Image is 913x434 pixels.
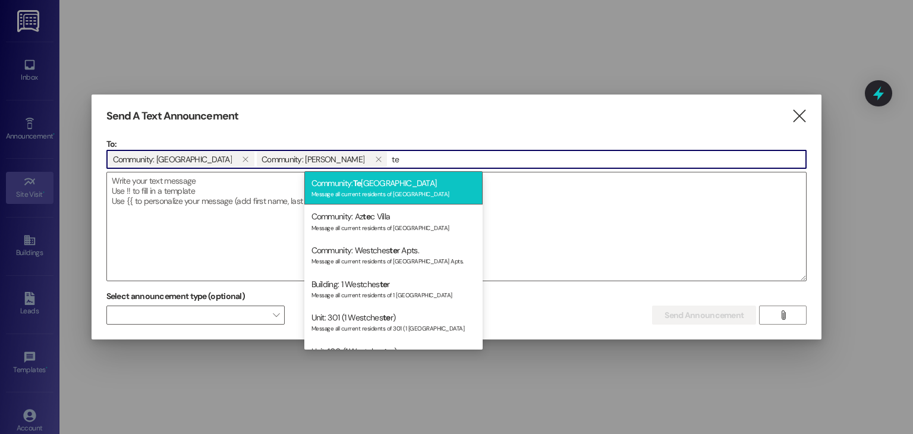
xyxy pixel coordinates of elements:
[369,152,387,167] button: Community: Susan Kay
[375,155,382,164] i: 
[383,312,391,323] span: te
[113,152,232,167] span: Community: Alto
[304,306,483,339] div: Unit: 301 (1 Westches r)
[262,152,364,167] span: Community: Susan Kay
[779,310,788,320] i: 
[363,211,370,222] span: te
[311,188,476,198] div: Message all current residents of [GEOGRAPHIC_DATA]
[304,205,483,238] div: Community: Az c Villa
[311,322,476,332] div: Message all current residents of 301 (1 [GEOGRAPHIC_DATA]
[311,222,476,232] div: Message all current residents of [GEOGRAPHIC_DATA]
[652,306,756,325] button: Send Announcement
[304,339,483,373] div: Unit: 100 (1 Westches r)
[384,346,392,357] span: te
[311,255,476,265] div: Message all current residents of [GEOGRAPHIC_DATA] Apts.
[304,238,483,272] div: Community: Westches r Apts.
[380,279,388,290] span: te
[791,110,807,122] i: 
[353,178,361,188] span: Te
[106,287,245,306] label: Select announcement type (optional)
[106,109,238,123] h3: Send A Text Announcement
[237,152,254,167] button: Community: Alto
[304,171,483,205] div: Community: [GEOGRAPHIC_DATA]
[106,138,807,150] p: To:
[665,309,744,322] span: Send Announcement
[242,155,248,164] i: 
[311,289,476,299] div: Message all current residents of 1 [GEOGRAPHIC_DATA]
[388,150,806,168] input: Type to select the units, buildings, or communities you want to message. (e.g. 'Unit 1A', 'Buildi...
[304,272,483,306] div: Building: 1 Westches r
[389,245,397,256] span: te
